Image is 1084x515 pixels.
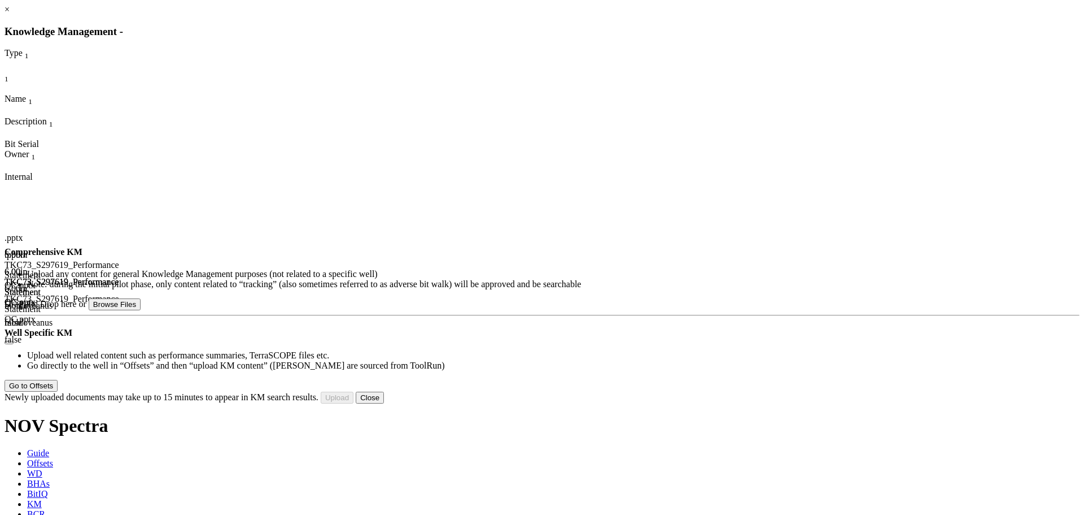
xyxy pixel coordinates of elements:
li: Note: during the initial pilot phase, only content related to “tracking” (also sometimes referred... [27,279,1079,289]
div: Column Menu [5,106,57,116]
span: Sort None [32,149,36,159]
div: Sort None [5,48,61,71]
span: Knowledge Management - [5,25,123,37]
button: Close [356,392,384,404]
div: Sort None [5,149,67,172]
span: Newly uploaded documents may take up to 15 minutes to appear in KM search results. [5,392,318,402]
span: Drag and Drop here [5,299,77,309]
span: Name [5,94,26,103]
sub: 1 [49,120,53,128]
sub: 1 [32,153,36,161]
span: or [79,299,86,309]
span: Sort None [5,71,8,81]
span: Bit Serial [5,139,39,149]
span: Type [5,48,23,58]
div: Sort None [5,71,33,84]
sub: 1 [25,52,29,60]
div: Description Sort None [5,116,72,129]
div: Type Sort None [5,48,61,60]
li: Upload well related content such as performance summaries, TerraSCOPE files etc. [27,350,1079,361]
div: Name Sort None [5,94,57,106]
span: Sort None [25,48,29,58]
span: BHAs [27,479,50,488]
div: 6.00in TKC73_S297619_Performance Statement QC.pptx [5,267,57,308]
li: Go directly to the well in “Offsets” and then “upload KM content” ([PERSON_NAME] are sourced from... [27,361,1079,371]
span: Internal Only [5,172,33,181]
span: BitIQ [27,489,47,499]
h1: NOV Spectra [5,416,1079,436]
div: Column Menu [5,61,61,71]
h4: Comprehensive KM [5,247,1079,257]
span: Sort None [49,116,53,126]
span: Sort None [28,94,32,103]
span: KM [27,499,42,509]
sub: 1 [5,75,8,83]
div: Column Menu [5,129,72,139]
div: Column Menu [5,84,33,94]
div: Sort None [5,116,72,139]
div: Column Menu [5,162,67,172]
a: × [5,5,10,14]
div: false [5,335,45,345]
div: Sort None [5,71,33,94]
button: Browse Files [89,298,141,310]
div: Sort None [5,94,57,116]
div: moldoveanus [5,318,67,328]
sub: 1 [28,97,32,106]
span: Owner [5,149,29,159]
span: Offsets [27,458,53,468]
div: 6.00in TKC73_S297619_Performance Statement QC.pptx [5,284,72,324]
div: Owner Sort None [5,149,67,162]
span: WD [27,469,42,478]
span: Guide [27,448,49,458]
h4: Well Specific KM [5,328,1079,338]
button: Upload [321,392,353,404]
button: Go to Offsets [5,380,58,392]
div: .pptx [5,233,33,243]
li: Upload any content for general Knowledge Management purposes (not related to a specific well) [27,269,1079,279]
span: Description [5,116,47,126]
